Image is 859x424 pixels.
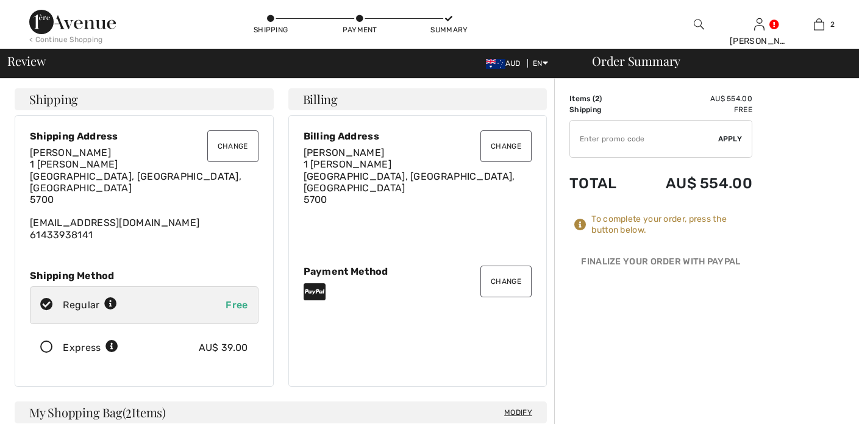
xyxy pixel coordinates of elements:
[591,214,752,236] div: To complete your order, press the button below.
[569,163,634,204] td: Total
[341,24,378,35] div: Payment
[29,34,103,45] div: < Continue Shopping
[252,24,289,35] div: Shipping
[29,10,116,34] img: 1ère Avenue
[29,93,78,105] span: Shipping
[30,130,258,142] div: Shipping Address
[569,104,634,115] td: Shipping
[569,93,634,104] td: Items ( )
[7,55,46,67] span: Review
[718,133,743,144] span: Apply
[304,147,385,158] span: [PERSON_NAME]
[634,104,752,115] td: Free
[303,93,338,105] span: Billing
[533,59,548,68] span: EN
[569,274,752,301] iframe: PayPal
[569,255,752,274] div: Finalize Your Order with PayPal
[830,19,835,30] span: 2
[634,163,752,204] td: AU$ 554.00
[480,266,532,297] button: Change
[694,17,704,32] img: search the website
[480,130,532,162] button: Change
[486,59,505,69] img: Australian Dollar
[304,158,515,205] span: 1 [PERSON_NAME] [GEOGRAPHIC_DATA], [GEOGRAPHIC_DATA], [GEOGRAPHIC_DATA] 5700
[123,404,166,420] span: ( Items)
[199,341,248,355] div: AU$ 39.00
[634,93,752,104] td: AU$ 554.00
[226,299,248,311] span: Free
[63,298,117,313] div: Regular
[570,121,718,157] input: Promo code
[30,147,258,241] div: [EMAIL_ADDRESS][DOMAIN_NAME] 61433938141
[30,270,258,281] div: Shipping Method
[595,94,599,103] span: 2
[63,341,118,355] div: Express
[730,35,789,48] div: [PERSON_NAME]
[126,403,132,419] span: 2
[430,24,467,35] div: Summary
[304,130,532,142] div: Billing Address
[30,147,111,158] span: [PERSON_NAME]
[754,17,765,32] img: My Info
[814,17,824,32] img: My Bag
[789,17,849,32] a: 2
[504,406,532,419] span: Modify
[486,59,526,68] span: AUD
[207,130,258,162] button: Change
[304,266,532,277] div: Payment Method
[754,18,765,30] a: Sign In
[15,401,547,423] h4: My Shopping Bag
[577,55,852,67] div: Order Summary
[30,158,241,205] span: 1 [PERSON_NAME] [GEOGRAPHIC_DATA], [GEOGRAPHIC_DATA], [GEOGRAPHIC_DATA] 5700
